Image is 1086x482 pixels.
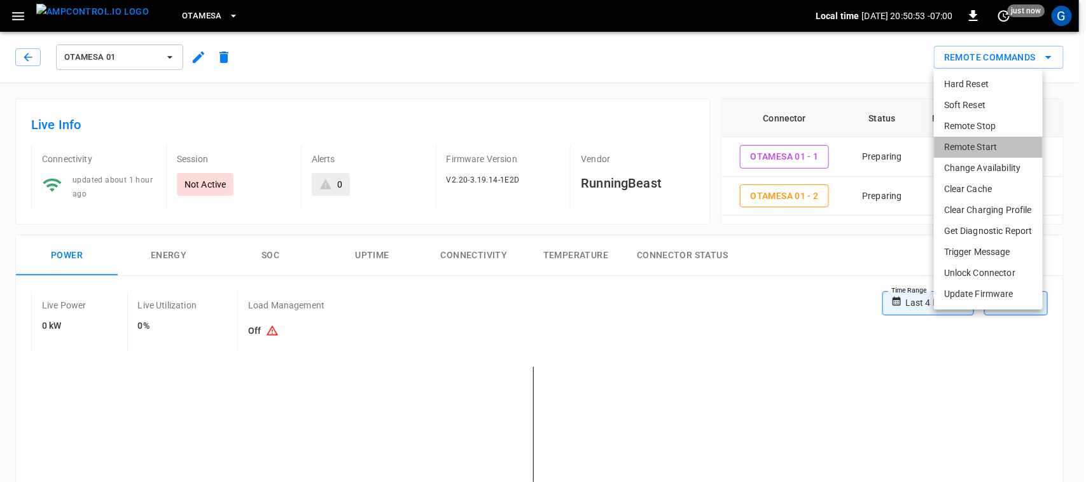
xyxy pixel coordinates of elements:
li: Hard Reset [934,74,1043,95]
li: Clear Cache [934,179,1043,200]
li: Get Diagnostic Report [934,221,1043,242]
li: Clear Charging Profile [934,200,1043,221]
li: Soft Reset [934,95,1043,116]
li: Remote Start [934,137,1043,158]
li: Remote Stop [934,116,1043,137]
li: Trigger Message [934,242,1043,263]
li: Update Firmware [934,284,1043,305]
li: Change Availability [934,158,1043,179]
li: Unlock Connector [934,263,1043,284]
